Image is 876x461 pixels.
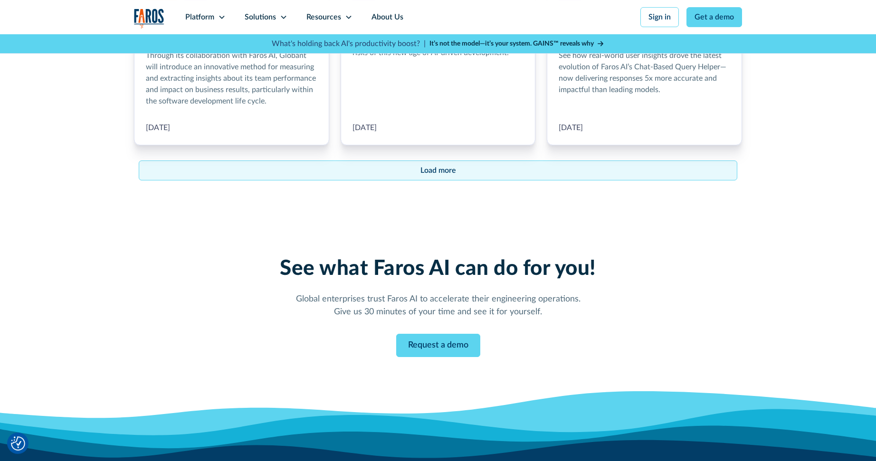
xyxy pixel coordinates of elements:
p: What's holding back AI's productivity boost? | [272,38,426,49]
img: Revisit consent button [11,436,25,451]
strong: It’s not the model—it’s your system. GAINS™ reveals why [429,40,594,47]
a: It’s not the model—it’s your system. GAINS™ reveals why [429,39,604,49]
a: Sign in [640,7,679,27]
div: List [134,160,742,180]
a: Next Page [139,160,737,180]
p: Global enterprises trust Faros AI to accelerate their engineering operations. Give us 30 minutes ... [210,293,666,319]
div: Solutions [245,11,276,23]
a: Contact Modal [396,334,480,357]
div: Resources [306,11,341,23]
a: Get a demo [686,7,742,27]
div: Platform [185,11,214,23]
img: Logo of the analytics and reporting company Faros. [134,9,164,28]
a: home [134,9,164,28]
h2: See what Faros AI can do for you! [210,256,666,282]
div: Load more [420,165,456,176]
button: Cookie Settings [11,436,25,451]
